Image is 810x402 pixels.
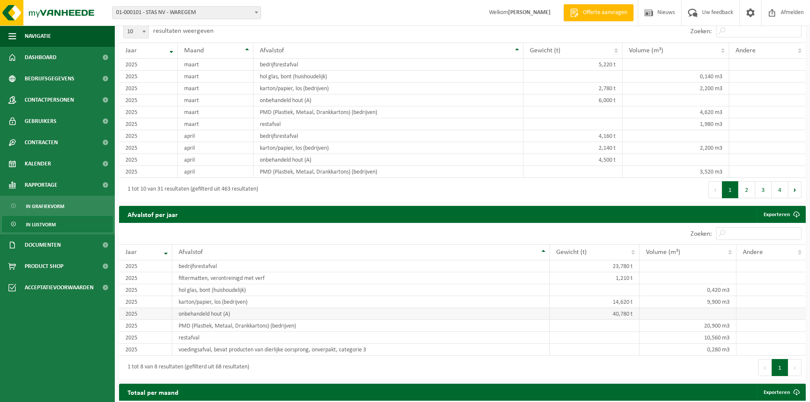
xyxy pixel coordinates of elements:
[172,332,550,344] td: restafval
[112,6,261,19] span: 01-000101 - STAS NV - WAREGEM
[788,181,801,198] button: Next
[119,332,172,344] td: 2025
[25,256,63,277] span: Product Shop
[755,181,772,198] button: 3
[119,130,178,142] td: 2025
[178,59,254,71] td: maart
[253,166,523,178] td: PMD (Plastiek, Metaal, Drankkartons) (bedrijven)
[2,198,113,214] a: In grafiekvorm
[523,130,622,142] td: 4,160 t
[26,198,64,214] span: In grafiekvorm
[622,106,729,118] td: 4,620 m3
[25,234,61,256] span: Documenten
[25,153,51,174] span: Kalender
[550,296,639,308] td: 14,620 t
[691,231,712,237] label: Zoeken:
[123,26,149,38] span: 10
[25,174,57,196] span: Rapportage
[184,47,204,54] span: Maand
[172,260,550,272] td: bedrijfsrestafval
[622,83,729,94] td: 2,200 m3
[253,59,523,71] td: bedrijfsrestafval
[722,181,739,198] button: 1
[563,4,634,21] a: Offerte aanvragen
[523,154,622,166] td: 4,500 t
[119,106,178,118] td: 2025
[253,118,523,130] td: restafval
[172,344,550,356] td: voedingsafval, bevat producten van dierlijke oorsprong, onverpakt, categorie 3
[691,28,712,35] label: Zoeken:
[788,359,801,376] button: Next
[639,332,736,344] td: 10,560 m3
[119,284,172,296] td: 2025
[119,71,178,83] td: 2025
[119,206,186,222] h2: Afvalstof per jaar
[581,9,629,17] span: Offerte aanvragen
[523,142,622,154] td: 2,140 t
[125,47,137,54] span: Jaar
[2,216,113,232] a: In lijstvorm
[253,154,523,166] td: onbehandeld hout (A)
[772,181,788,198] button: 4
[119,272,172,284] td: 2025
[758,359,772,376] button: Previous
[178,154,254,166] td: april
[119,166,178,178] td: 2025
[25,277,94,298] span: Acceptatievoorwaarden
[178,166,254,178] td: april
[508,9,551,16] strong: [PERSON_NAME]
[178,71,254,83] td: maart
[172,296,550,308] td: karton/papier, los (bedrijven)
[119,308,172,320] td: 2025
[757,384,805,401] a: Exporteren
[25,68,74,89] span: Bedrijfsgegevens
[260,47,284,54] span: Afvalstof
[736,47,756,54] span: Andere
[178,83,254,94] td: maart
[253,142,523,154] td: karton/papier, los (bedrijven)
[25,47,57,68] span: Dashboard
[523,83,622,94] td: 2,780 t
[172,272,550,284] td: filtermatten, verontreinigd met verf
[622,166,729,178] td: 3,520 m3
[639,320,736,332] td: 20,900 m3
[622,118,729,130] td: 1,980 m3
[253,106,523,118] td: PMD (Plastiek, Metaal, Drankkartons) (bedrijven)
[119,320,172,332] td: 2025
[119,154,178,166] td: 2025
[119,260,172,272] td: 2025
[743,249,763,256] span: Andere
[550,308,639,320] td: 40,780 t
[178,130,254,142] td: april
[178,118,254,130] td: maart
[639,344,736,356] td: 0,280 m3
[125,249,137,256] span: Jaar
[113,7,261,19] span: 01-000101 - STAS NV - WAREGEM
[172,320,550,332] td: PMD (Plastiek, Metaal, Drankkartons) (bedrijven)
[523,59,622,71] td: 5,220 t
[550,260,639,272] td: 23,780 t
[119,59,178,71] td: 2025
[153,28,213,34] label: resultaten weergeven
[757,206,805,223] a: Exporteren
[639,296,736,308] td: 9,900 m3
[178,142,254,154] td: april
[25,26,51,47] span: Navigatie
[253,130,523,142] td: bedrijfsrestafval
[124,26,148,38] span: 10
[119,344,172,356] td: 2025
[622,71,729,83] td: 0,140 m3
[119,384,187,400] h2: Totaal per maand
[253,83,523,94] td: karton/papier, los (bedrijven)
[629,47,663,54] span: Volume (m³)
[119,94,178,106] td: 2025
[622,142,729,154] td: 2,200 m3
[178,106,254,118] td: maart
[523,94,622,106] td: 6,000 t
[178,94,254,106] td: maart
[739,181,755,198] button: 2
[25,89,74,111] span: Contactpersonen
[179,249,203,256] span: Afvalstof
[123,182,258,197] div: 1 tot 10 van 31 resultaten (gefilterd uit 463 resultaten)
[772,359,788,376] button: 1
